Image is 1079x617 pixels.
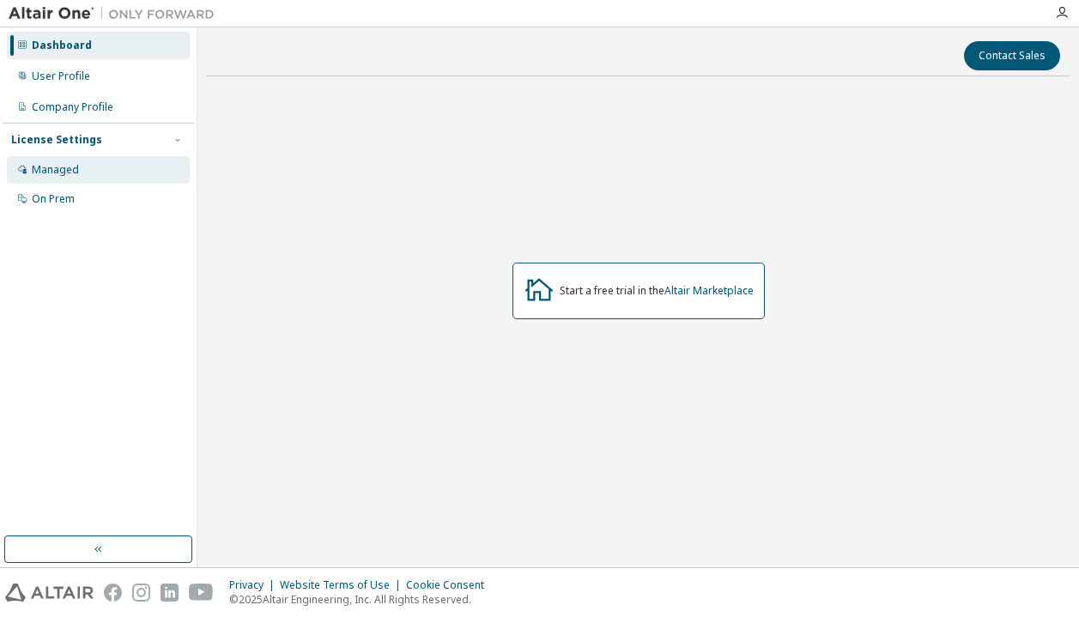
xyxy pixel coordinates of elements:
[189,584,214,602] img: youtube.svg
[229,592,494,607] p: © 2025 Altair Engineering, Inc. All Rights Reserved.
[132,584,150,602] img: instagram.svg
[32,192,75,206] div: On Prem
[11,133,102,147] div: License Settings
[406,578,494,592] div: Cookie Consent
[964,41,1060,70] button: Contact Sales
[32,39,92,52] div: Dashboard
[5,584,94,602] img: altair_logo.svg
[560,284,754,298] div: Start a free trial in the
[32,100,113,114] div: Company Profile
[664,283,754,298] a: Altair Marketplace
[161,584,179,602] img: linkedin.svg
[280,578,406,592] div: Website Terms of Use
[32,163,79,177] div: Managed
[32,70,90,83] div: User Profile
[9,5,223,22] img: Altair One
[229,578,280,592] div: Privacy
[104,584,122,602] img: facebook.svg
